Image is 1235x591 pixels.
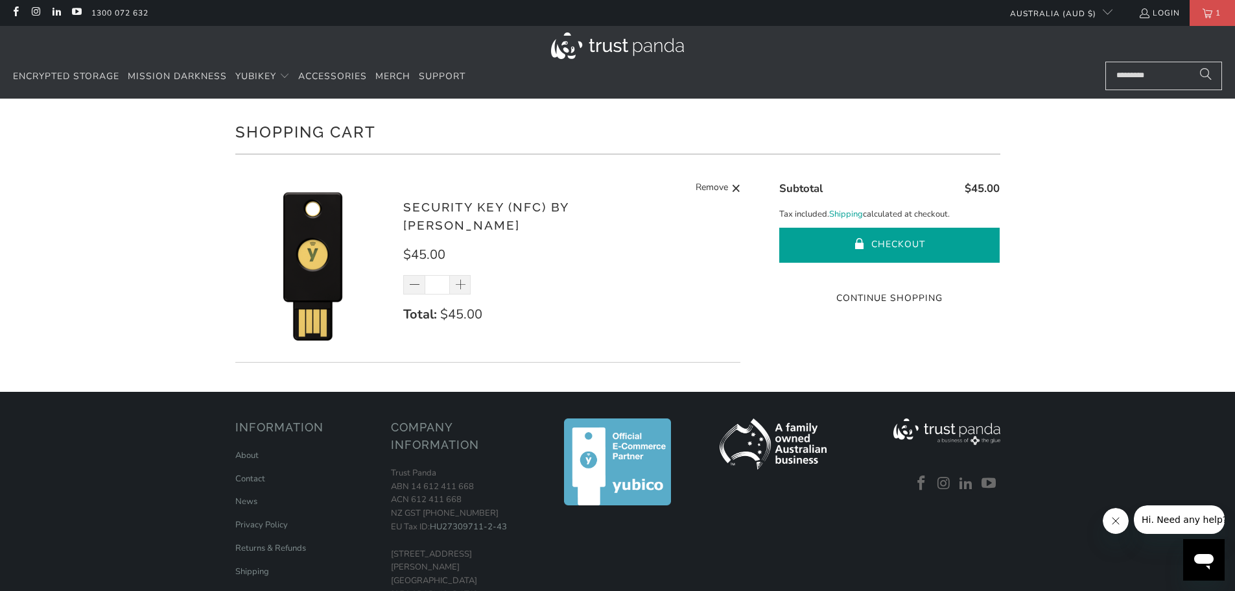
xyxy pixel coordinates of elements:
[235,519,288,531] a: Privacy Policy
[71,8,82,18] a: Trust Panda Australia on YouTube
[1134,505,1225,534] iframe: Message from company
[696,180,741,197] a: Remove
[298,70,367,82] span: Accessories
[912,476,932,492] a: Trust Panda Australia on Facebook
[419,70,465,82] span: Support
[298,62,367,92] a: Accessories
[779,228,1000,263] button: Checkout
[403,306,437,323] strong: Total:
[13,62,465,92] nav: Translation missing: en.navigation.header.main_nav
[696,180,728,197] span: Remove
[235,542,306,554] a: Returns & Refunds
[235,473,265,485] a: Contact
[551,32,684,59] img: Trust Panda Australia
[980,476,999,492] a: Trust Panda Australia on YouTube
[403,246,445,263] span: $45.00
[375,62,410,92] a: Merch
[13,70,119,82] span: Encrypted Storage
[419,62,465,92] a: Support
[440,306,482,323] span: $45.00
[1183,539,1225,581] iframe: Button to launch messaging window
[779,181,823,196] span: Subtotal
[128,62,227,92] a: Mission Darkness
[779,291,1000,306] a: Continue Shopping
[13,62,119,92] a: Encrypted Storage
[1103,508,1129,534] iframe: Close message
[829,208,863,221] a: Shipping
[235,62,290,92] summary: YubiKey
[235,118,1000,144] h1: Shopping Cart
[1190,62,1222,90] button: Search
[91,6,148,20] a: 1300 072 632
[1138,6,1180,20] a: Login
[235,70,276,82] span: YubiKey
[235,450,259,461] a: About
[934,476,954,492] a: Trust Panda Australia on Instagram
[30,8,41,18] a: Trust Panda Australia on Instagram
[965,181,1000,196] span: $45.00
[51,8,62,18] a: Trust Panda Australia on LinkedIn
[779,208,1000,221] p: Tax included. calculated at checkout.
[8,9,93,19] span: Hi. Need any help?
[235,187,391,343] img: Security Key (NFC) by Yubico
[403,200,569,233] a: Security Key (NFC) by [PERSON_NAME]
[430,521,507,533] a: HU27309711-2-43
[957,476,976,492] a: Trust Panda Australia on LinkedIn
[128,70,227,82] span: Mission Darkness
[375,70,410,82] span: Merch
[235,496,257,507] a: News
[1105,62,1222,90] input: Search...
[10,8,21,18] a: Trust Panda Australia on Facebook
[235,566,269,577] a: Shipping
